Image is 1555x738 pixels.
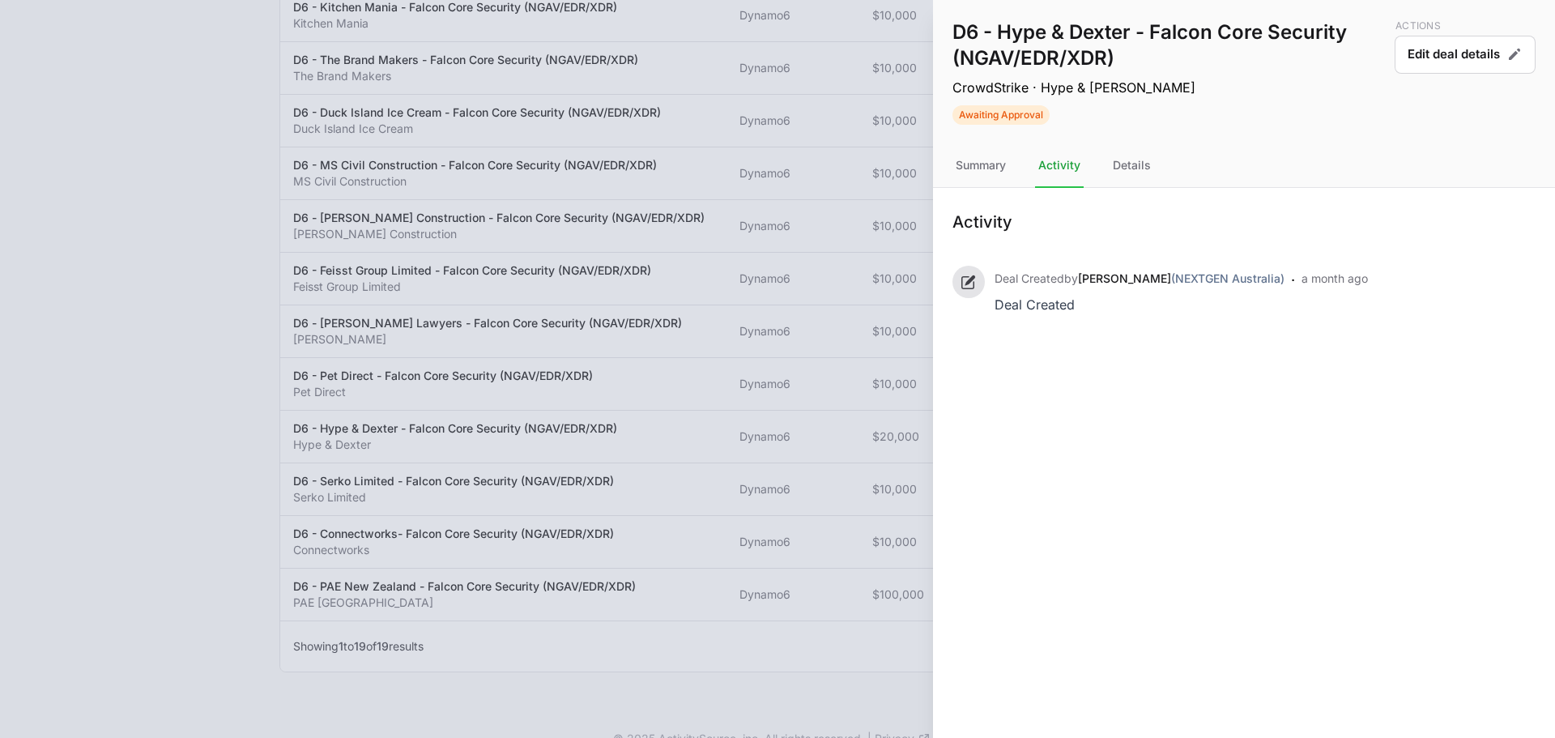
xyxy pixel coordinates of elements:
div: Deal Created [995,293,1284,316]
p: by [995,271,1284,287]
div: Activity [1035,144,1084,188]
span: · [1291,269,1295,316]
span: (NEXTGEN Australia) [1171,271,1284,285]
div: Summary [952,144,1009,188]
div: Deal actions [1395,19,1536,125]
ul: Activity history timeline [952,266,1536,342]
time: a month ago [1302,271,1368,285]
p: CrowdStrike · Hype & [PERSON_NAME] [952,78,1388,97]
nav: Tabs [933,144,1555,188]
p: Actions [1395,19,1536,32]
h1: Activity [952,211,1536,233]
span: Deal Created [995,271,1064,285]
div: Details [1110,144,1154,188]
h1: D6 - Hype & Dexter - Falcon Core Security (NGAV/EDR/XDR) [952,19,1388,71]
button: Edit deal details [1395,36,1536,74]
a: [PERSON_NAME](NEXTGEN Australia) [1078,271,1284,285]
